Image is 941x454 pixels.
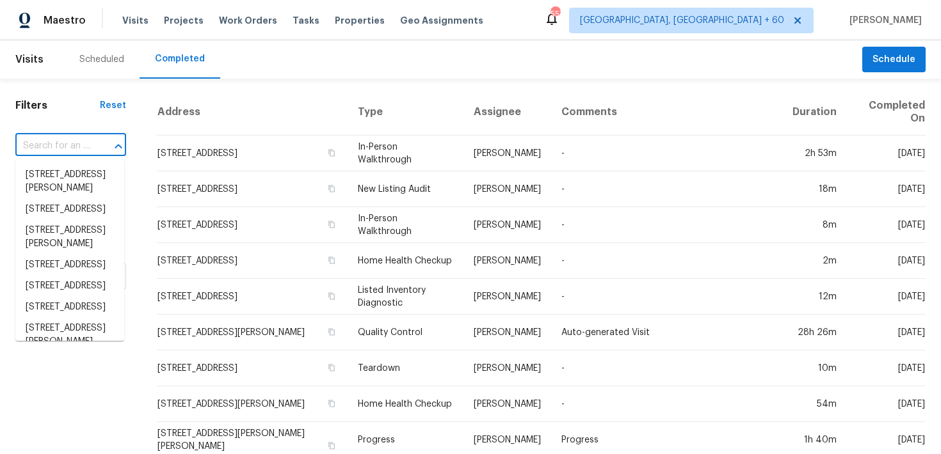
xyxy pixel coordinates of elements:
[463,279,551,315] td: [PERSON_NAME]
[463,136,551,171] td: [PERSON_NAME]
[122,14,149,27] span: Visits
[463,207,551,243] td: [PERSON_NAME]
[15,254,124,276] li: [STREET_ADDRESS]
[335,14,385,27] span: Properties
[551,386,782,422] td: -
[326,398,337,409] button: Copy Address
[551,171,782,207] td: -
[782,207,847,243] td: 8m
[164,14,204,27] span: Projects
[44,14,86,27] span: Maestro
[157,350,348,386] td: [STREET_ADDRESS]
[551,207,782,243] td: -
[847,243,926,279] td: [DATE]
[348,386,463,422] td: Home Health Checkup
[847,136,926,171] td: [DATE]
[847,171,926,207] td: [DATE]
[847,315,926,350] td: [DATE]
[219,14,277,27] span: Work Orders
[15,164,124,199] li: [STREET_ADDRESS][PERSON_NAME]
[348,171,463,207] td: New Listing Audit
[15,318,124,352] li: [STREET_ADDRESS][PERSON_NAME]
[15,199,124,220] li: [STREET_ADDRESS]
[157,315,348,350] td: [STREET_ADDRESS][PERSON_NAME]
[157,207,348,243] td: [STREET_ADDRESS]
[348,350,463,386] td: Teardown
[847,386,926,422] td: [DATE]
[15,276,124,297] li: [STREET_ADDRESS]
[551,315,782,350] td: Auto-generated Visit
[109,137,127,155] button: Close
[463,350,551,386] td: [PERSON_NAME]
[551,8,559,20] div: 557
[326,362,337,373] button: Copy Address
[463,171,551,207] td: [PERSON_NAME]
[348,243,463,279] td: Home Health Checkup
[348,89,463,136] th: Type
[79,53,124,66] div: Scheduled
[326,290,337,302] button: Copy Address
[847,279,926,315] td: [DATE]
[847,207,926,243] td: [DATE]
[326,326,337,338] button: Copy Address
[157,243,348,279] td: [STREET_ADDRESS]
[782,89,847,136] th: Duration
[782,350,847,386] td: 10m
[463,89,551,136] th: Assignee
[847,89,926,136] th: Completed On
[326,147,337,159] button: Copy Address
[348,279,463,315] td: Listed Inventory Diagnostic
[155,52,205,65] div: Completed
[782,136,847,171] td: 2h 53m
[15,220,124,254] li: [STREET_ADDRESS][PERSON_NAME]
[463,315,551,350] td: [PERSON_NAME]
[157,279,348,315] td: [STREET_ADDRESS]
[782,279,847,315] td: 12m
[580,14,784,27] span: [GEOGRAPHIC_DATA], [GEOGRAPHIC_DATA] + 60
[551,136,782,171] td: -
[400,14,483,27] span: Geo Assignments
[463,243,551,279] td: [PERSON_NAME]
[782,386,847,422] td: 54m
[326,440,337,451] button: Copy Address
[326,183,337,194] button: Copy Address
[100,99,126,112] div: Reset
[551,350,782,386] td: -
[782,315,847,350] td: 28h 26m
[326,254,337,266] button: Copy Address
[15,136,90,156] input: Search for an address...
[348,136,463,171] td: In-Person Walkthrough
[15,297,124,318] li: [STREET_ADDRESS]
[15,45,44,74] span: Visits
[862,47,926,73] button: Schedule
[157,89,348,136] th: Address
[847,350,926,386] td: [DATE]
[463,386,551,422] td: [PERSON_NAME]
[157,136,348,171] td: [STREET_ADDRESS]
[551,89,782,136] th: Comments
[157,386,348,422] td: [STREET_ADDRESS][PERSON_NAME]
[782,171,847,207] td: 18m
[348,207,463,243] td: In-Person Walkthrough
[293,16,319,25] span: Tasks
[844,14,922,27] span: [PERSON_NAME]
[348,315,463,350] td: Quality Control
[782,243,847,279] td: 2m
[873,52,915,68] span: Schedule
[15,99,100,112] h1: Filters
[551,243,782,279] td: -
[157,171,348,207] td: [STREET_ADDRESS]
[326,219,337,230] button: Copy Address
[551,279,782,315] td: -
